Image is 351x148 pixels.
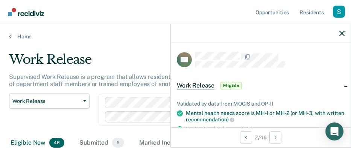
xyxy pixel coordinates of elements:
[186,126,345,132] div: Institutional risk score is
[220,82,242,89] span: Eligible
[171,74,351,98] div: Work ReleaseEligible
[9,52,325,73] div: Work Release
[247,126,252,132] span: I-1
[186,110,345,123] div: Mental health needs score is MH-1 or MH-2 (or MH-3, with written
[9,73,323,88] p: Supervised Work Release is a program that allows residents to work outside of the institution und...
[177,101,345,107] div: Validated by data from MOCIS and OP-II
[171,127,351,147] div: 2 / 46
[177,82,214,89] span: Work Release
[325,122,343,140] div: Open Intercom Messenger
[49,138,64,148] span: 46
[186,116,234,122] span: recommendation)
[112,138,124,148] span: 6
[9,33,342,40] a: Home
[240,131,252,143] button: Previous Opportunity
[12,98,80,104] span: Work Release
[8,8,44,16] img: Recidiviz
[269,131,281,143] button: Next Opportunity
[333,6,345,18] button: Profile dropdown button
